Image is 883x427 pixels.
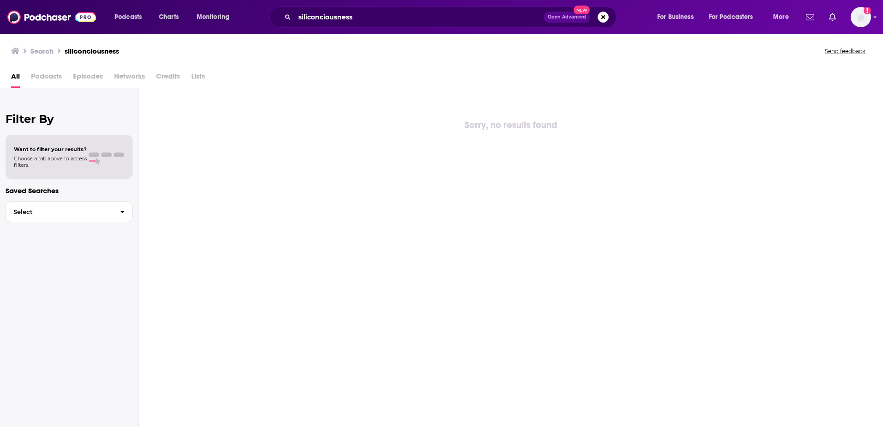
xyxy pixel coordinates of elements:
[108,10,154,24] button: open menu
[767,10,800,24] button: open menu
[703,10,767,24] button: open menu
[190,10,242,24] button: open menu
[6,209,113,215] span: Select
[548,15,586,19] span: Open Advanced
[30,47,54,55] h3: Search
[6,201,133,222] button: Select
[7,8,96,26] img: Podchaser - Follow, Share and Rate Podcasts
[773,11,789,24] span: More
[156,69,180,88] span: Credits
[6,186,133,195] p: Saved Searches
[191,69,205,88] span: Lists
[851,7,871,27] span: Logged in as WE_Broadcast
[544,12,590,23] button: Open AdvancedNew
[139,118,883,133] div: Sorry, no results found
[651,10,705,24] button: open menu
[31,69,62,88] span: Podcasts
[65,47,119,55] h3: siliconciousness
[14,155,87,168] span: Choose a tab above to access filters.
[115,11,142,24] span: Podcasts
[657,11,694,24] span: For Business
[278,6,625,28] div: Search podcasts, credits, & more...
[73,69,103,88] span: Episodes
[864,7,871,14] svg: Add a profile image
[709,11,753,24] span: For Podcasters
[153,10,184,24] a: Charts
[197,11,230,24] span: Monitoring
[114,69,145,88] span: Networks
[14,146,87,152] span: Want to filter your results?
[822,47,868,55] button: Send feedback
[825,9,840,25] a: Show notifications dropdown
[159,11,179,24] span: Charts
[851,7,871,27] img: User Profile
[295,10,544,24] input: Search podcasts, credits, & more...
[851,7,871,27] button: Show profile menu
[6,112,133,126] h2: Filter By
[11,69,20,88] a: All
[802,9,818,25] a: Show notifications dropdown
[574,6,590,14] span: New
